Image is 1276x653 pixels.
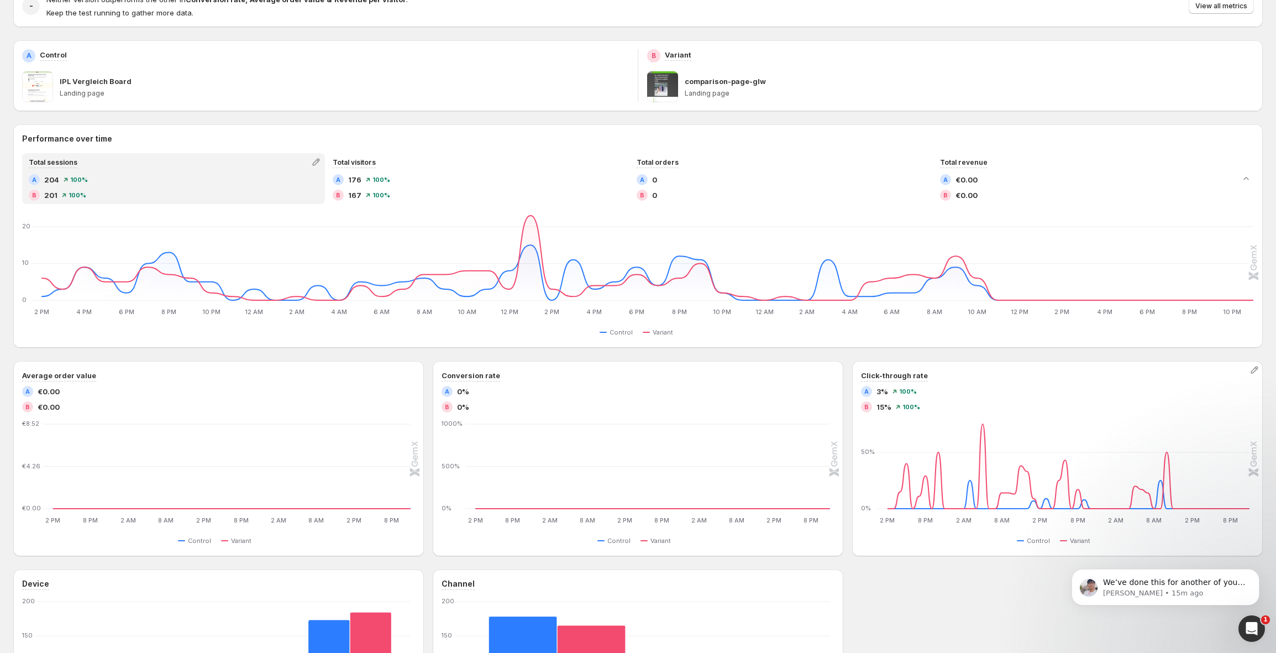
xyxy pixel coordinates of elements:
div: Profile image for AntonyWe’ve done this for another of your stores before, and whenever you make ... [12,165,209,206]
text: 200 [442,597,454,605]
span: Control [607,536,631,545]
h2: A [336,176,340,183]
img: comparison-page-glw [647,71,678,102]
text: 0 [22,296,27,304]
text: 4 PM [1097,308,1112,316]
text: 8 PM [918,516,933,524]
h3: Average order value [22,370,96,381]
text: 8 PM [1223,516,1238,524]
text: 2 PM [468,516,483,524]
text: 8 PM [505,516,520,524]
span: €0.00 [38,401,60,412]
span: View all metrics [1195,2,1247,11]
text: 12 PM [1011,308,1028,316]
text: 2 PM [880,516,895,524]
span: Total visitors [333,158,376,166]
span: We’ve done this for another of your stores before, and whenever you make changes to the button on... [49,175,992,184]
div: [PERSON_NAME] [49,186,113,197]
span: Keep the test running to gather more data. [46,8,193,17]
h2: B [445,404,449,410]
text: 12 PM [501,308,518,316]
text: 1000% [442,420,463,427]
button: Variant [643,326,678,339]
text: 10 [22,259,29,267]
text: 8 AM [580,516,595,524]
span: 167 [348,190,361,201]
button: Control [178,534,216,547]
span: Variant [653,328,673,337]
text: 6 PM [629,308,644,316]
h3: Conversion rate [442,370,500,381]
text: 50% [861,448,875,456]
span: Total sessions [29,158,77,166]
text: 8 AM [994,516,1010,524]
span: €0.00 [955,190,978,201]
h2: A [943,176,948,183]
h2: A [32,176,36,183]
text: 8 PM [161,308,176,316]
span: 100 % [372,192,390,198]
text: 8 PM [384,516,399,524]
h3: Channel [442,578,475,589]
div: Recent message [23,158,198,170]
span: Total revenue [940,158,988,166]
text: 10 PM [1223,308,1241,316]
text: 2 PM [346,516,361,524]
iframe: Intercom live chat [1238,615,1265,642]
text: 2 PM [196,516,211,524]
text: 8 AM [1146,516,1162,524]
p: Variant [665,49,691,60]
span: 176 [348,174,361,185]
text: €0.00 [22,504,41,512]
h2: B [943,192,948,198]
text: 2 PM [45,516,60,524]
span: €0.00 [38,386,60,397]
h2: B [652,51,656,60]
text: 8 AM [417,308,432,316]
text: 2 AM [1108,516,1123,524]
p: Control [40,49,67,60]
h2: Performance over time [22,133,1254,144]
text: 0% [861,504,871,512]
img: Profile image for Antony [23,175,45,197]
span: €0.00 [955,174,978,185]
text: 4 PM [586,308,602,316]
button: Control [597,534,635,547]
text: 2 PM [1054,308,1069,316]
h2: B [25,404,30,410]
div: Recent messageProfile image for AntonyWe’ve done this for another of your stores before, and when... [11,149,210,207]
h2: A [445,388,449,395]
text: 20 [22,222,30,230]
text: 10 AM [968,308,986,316]
text: 8 AM [308,516,324,524]
span: Variant [650,536,671,545]
text: 8 AM [729,516,744,524]
button: Control [1017,534,1054,547]
text: 2 AM [289,308,304,316]
text: 2 AM [542,516,558,524]
h2: A [864,388,869,395]
p: Landing page [60,89,629,98]
text: 8 PM [804,516,818,524]
text: 8 PM [1070,516,1085,524]
h3: Click-through rate [861,370,928,381]
text: 4 AM [331,308,347,316]
button: Messages [111,345,221,389]
span: 100 % [70,176,88,183]
text: 2 PM [544,308,559,316]
h2: B [336,192,340,198]
text: €4.26 [22,462,40,470]
text: 8 PM [234,516,249,524]
span: 0 [652,174,657,185]
text: 6 PM [119,308,134,316]
text: 12 AM [245,308,263,316]
text: 500% [442,462,460,470]
text: 200 [22,597,35,605]
h2: B [32,192,36,198]
img: Profile image for Antony [22,18,44,40]
text: 2 PM [617,516,632,524]
text: 2 AM [120,516,136,524]
text: 8 PM [654,516,669,524]
h2: A [25,388,30,395]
